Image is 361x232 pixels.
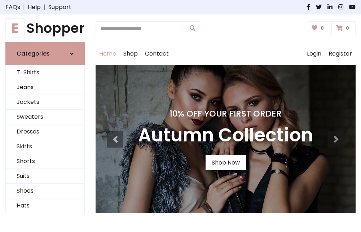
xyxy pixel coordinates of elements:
[5,42,85,65] a: Categories
[325,42,356,65] a: Register
[6,65,84,80] a: T-Shirts
[5,18,25,38] span: E
[6,110,84,124] a: Sweaters
[6,198,84,213] a: Hats
[28,3,41,12] a: Help
[6,124,84,139] a: Dresses
[6,169,84,184] a: Suits
[303,42,325,65] a: Login
[6,154,84,169] a: Shorts
[141,42,172,65] a: Contact
[319,25,326,31] span: 0
[206,155,246,170] a: Shop Now
[96,42,120,65] a: Home
[5,20,85,36] a: EShopper
[5,3,20,12] a: FAQs
[48,3,71,12] a: Support
[6,95,84,110] a: Jackets
[17,50,50,57] h6: Categories
[6,184,84,198] a: Shoes
[6,80,84,95] a: Jeans
[344,25,351,31] span: 0
[5,20,85,36] h1: Shopper
[307,21,330,35] a: 0
[6,139,84,154] a: Skirts
[331,21,356,35] a: 0
[41,3,48,12] span: |
[138,109,313,119] h4: 10% Off Your First Order
[138,124,313,146] h3: Autumn Collection
[20,3,28,12] span: |
[120,42,141,65] a: Shop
